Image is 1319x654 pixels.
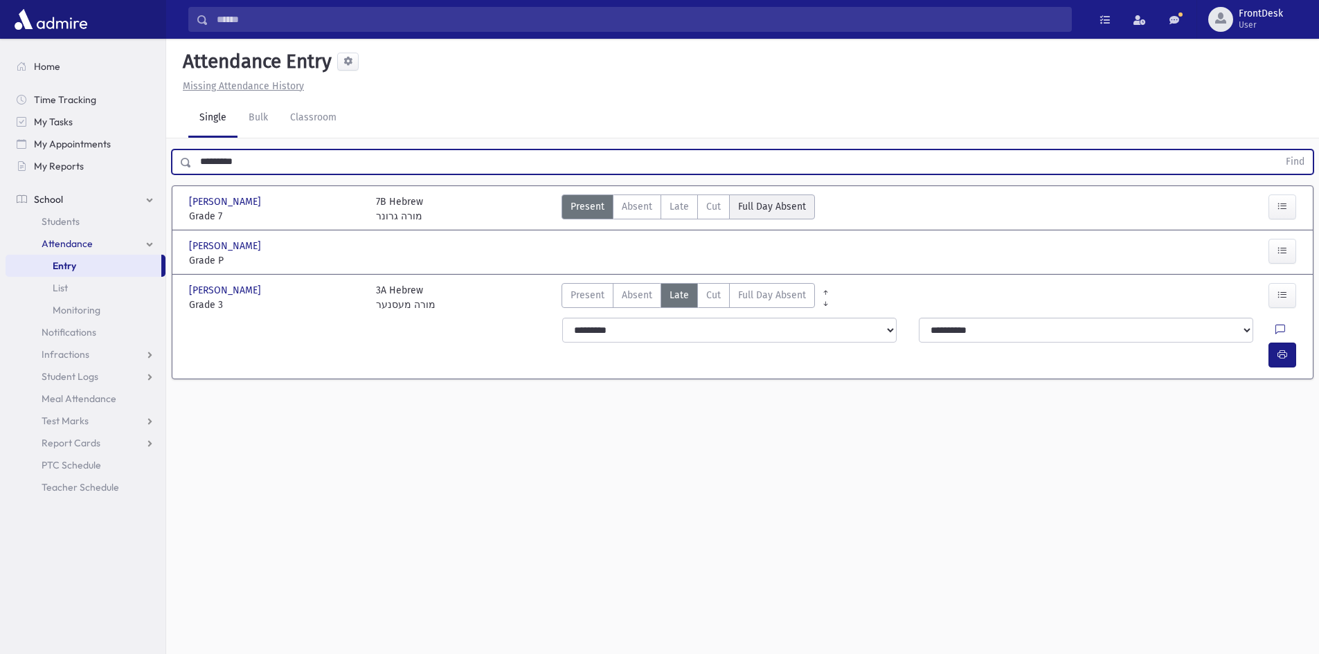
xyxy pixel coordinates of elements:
[53,282,68,294] span: List
[6,299,165,321] a: Monitoring
[622,288,652,302] span: Absent
[177,50,332,73] h5: Attendance Entry
[42,370,98,383] span: Student Logs
[738,288,806,302] span: Full Day Absent
[42,326,96,338] span: Notifications
[208,7,1071,32] input: Search
[562,283,815,312] div: AttTypes
[376,194,423,224] div: 7B Hebrew מורה גרונר
[706,288,721,302] span: Cut
[6,233,165,255] a: Attendance
[53,260,76,272] span: Entry
[279,99,348,138] a: Classroom
[189,283,264,298] span: [PERSON_NAME]
[11,6,91,33] img: AdmirePro
[562,194,815,224] div: AttTypes
[183,80,304,92] u: Missing Attendance History
[34,138,111,150] span: My Appointments
[6,432,165,454] a: Report Cards
[6,365,165,388] a: Student Logs
[34,60,60,73] span: Home
[42,415,89,427] span: Test Marks
[42,215,80,228] span: Students
[34,193,63,206] span: School
[189,194,264,209] span: [PERSON_NAME]
[6,410,165,432] a: Test Marks
[622,199,652,214] span: Absent
[6,188,165,210] a: School
[706,199,721,214] span: Cut
[6,343,165,365] a: Infractions
[6,277,165,299] a: List
[42,481,119,493] span: Teacher Schedule
[42,348,89,361] span: Infractions
[42,237,93,250] span: Attendance
[34,160,84,172] span: My Reports
[189,253,362,268] span: Grade P
[42,459,101,471] span: PTC Schedule
[571,199,604,214] span: Present
[1239,19,1283,30] span: User
[6,476,165,498] a: Teacher Schedule
[53,304,100,316] span: Monitoring
[1277,150,1313,174] button: Find
[6,255,161,277] a: Entry
[237,99,279,138] a: Bulk
[34,93,96,106] span: Time Tracking
[6,388,165,410] a: Meal Attendance
[738,199,806,214] span: Full Day Absent
[42,437,100,449] span: Report Cards
[670,288,689,302] span: Late
[6,155,165,177] a: My Reports
[670,199,689,214] span: Late
[376,283,436,312] div: 3A Hebrew מורה מעסנער
[177,80,304,92] a: Missing Attendance History
[6,55,165,78] a: Home
[34,116,73,128] span: My Tasks
[6,321,165,343] a: Notifications
[189,209,362,224] span: Grade 7
[189,239,264,253] span: [PERSON_NAME]
[6,89,165,111] a: Time Tracking
[189,298,362,312] span: Grade 3
[42,392,116,405] span: Meal Attendance
[6,210,165,233] a: Students
[6,111,165,133] a: My Tasks
[6,454,165,476] a: PTC Schedule
[1239,8,1283,19] span: FrontDesk
[6,133,165,155] a: My Appointments
[188,99,237,138] a: Single
[571,288,604,302] span: Present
